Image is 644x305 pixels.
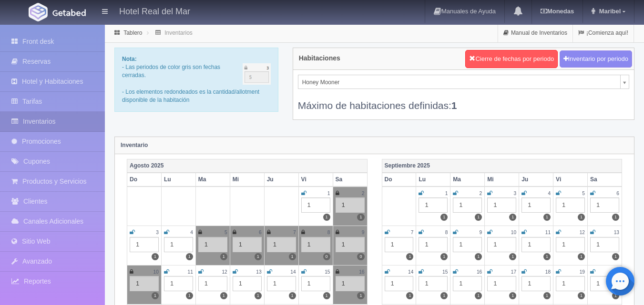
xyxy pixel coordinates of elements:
a: ¡Comienza aquí! [573,24,634,42]
h4: Hotel Real del Mar [119,5,190,17]
small: 1 [327,191,330,196]
div: 1 [487,237,516,252]
small: 10 [511,230,516,235]
div: 1 [521,237,551,252]
div: 1 [198,237,227,252]
label: 0 [357,253,364,260]
label: 1 [357,292,364,299]
button: Cierre de fechas por periodo [465,50,558,68]
small: 1 [445,191,448,196]
label: 1 [186,292,193,299]
small: 9 [480,230,482,235]
div: 1 [521,197,551,213]
th: Agosto 2025 [127,159,368,173]
small: 14 [408,269,413,275]
b: Monedas [541,8,574,15]
label: 1 [612,292,619,299]
label: 1 [475,292,482,299]
th: Ma [195,173,230,187]
div: 1 [336,197,365,213]
label: 1 [255,292,262,299]
th: Do [382,173,416,187]
label: 1 [578,214,585,221]
div: 1 [301,237,330,252]
img: Getabed [29,3,48,21]
div: 1 [130,237,159,252]
div: 1 [233,276,262,291]
b: Nota: [122,56,137,62]
small: 16 [477,269,482,275]
div: 1 [385,276,414,291]
small: 18 [545,269,551,275]
div: 1 [453,237,482,252]
div: 1 [419,197,448,213]
div: 1 [301,276,330,291]
label: 1 [406,253,413,260]
small: 10 [153,269,159,275]
th: Lu [416,173,450,187]
div: 1 [521,276,551,291]
small: 8 [327,230,330,235]
div: 1 [590,197,619,213]
small: 11 [545,230,551,235]
small: 14 [290,269,296,275]
label: 1 [578,253,585,260]
div: 1 [130,276,159,291]
th: Do [127,173,162,187]
button: Inventario por periodo [560,50,632,68]
label: 1 [289,292,296,299]
a: Manual de Inventarios [498,24,572,42]
div: 1 [590,276,619,291]
small: 11 [188,269,193,275]
div: 1 [453,197,482,213]
div: 1 [385,237,414,252]
th: Ju [519,173,553,187]
label: 1 [323,214,330,221]
th: Vi [298,173,333,187]
div: 1 [336,276,365,291]
label: 1 [440,292,448,299]
th: Lu [161,173,195,187]
small: 6 [259,230,262,235]
small: 13 [614,230,619,235]
small: 5 [225,230,227,235]
label: 1 [509,253,516,260]
label: 1 [152,253,159,260]
label: 1 [255,253,262,260]
span: Maribel [597,8,621,15]
small: 4 [190,230,193,235]
div: 1 [590,237,619,252]
small: 12 [222,269,227,275]
small: 17 [511,269,516,275]
div: 1 [198,276,227,291]
th: Ma [450,173,485,187]
div: 1 [301,197,330,213]
label: 1 [186,253,193,260]
small: 8 [445,230,448,235]
label: 1 [509,214,516,221]
span: Honey Mooner [302,75,616,89]
div: 1 [419,276,448,291]
div: 1 [267,237,296,252]
label: 1 [220,292,227,299]
label: 1 [612,253,619,260]
label: 0 [323,253,330,260]
small: 4 [548,191,551,196]
small: 12 [580,230,585,235]
div: 1 [419,237,448,252]
div: 1 [164,276,193,291]
th: Septiembre 2025 [382,159,622,173]
label: 1 [152,292,159,299]
label: 1 [323,292,330,299]
label: 1 [220,253,227,260]
div: 1 [487,197,516,213]
div: Máximo de habitaciones definidas: [298,89,629,112]
img: cutoff.png [243,63,271,85]
small: 15 [442,269,448,275]
th: Sa [333,173,367,187]
small: 13 [256,269,261,275]
h4: Habitaciones [299,55,340,62]
small: 3 [156,230,159,235]
small: 3 [514,191,517,196]
label: 1 [440,253,448,260]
